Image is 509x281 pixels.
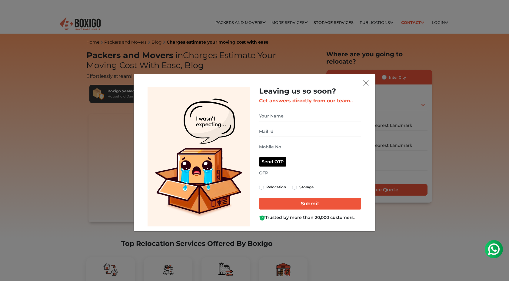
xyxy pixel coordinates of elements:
[259,126,361,137] input: Mail Id
[259,168,361,178] input: OTP
[259,98,361,104] h3: Get answers directly from our team..
[259,198,361,210] input: Submit
[259,215,265,221] img: Boxigo Customer Shield
[259,157,286,167] button: Send OTP
[148,87,250,226] img: Lead Welcome Image
[266,183,286,191] label: Relocation
[259,214,361,221] div: Trusted by more than 20,000 customers.
[259,111,361,121] input: Your Name
[6,6,18,18] img: whatsapp-icon.svg
[363,80,369,86] img: exit
[259,142,361,152] input: Mobile No
[299,183,314,191] label: Storage
[259,87,361,96] h2: Leaving us so soon?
